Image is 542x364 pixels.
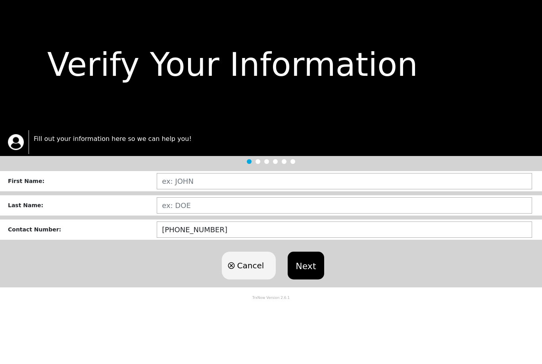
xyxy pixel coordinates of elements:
[237,260,264,272] span: Cancel
[157,173,532,189] input: ex: JOHN
[8,225,157,234] div: Contact Number :
[11,40,531,89] div: Verify Your Information
[157,197,532,214] input: ex: DOE
[8,177,157,185] div: First Name :
[8,201,157,210] div: Last Name :
[34,134,534,144] p: Fill out your information here so we can help you!
[157,221,532,238] input: (123) 456-7890
[222,252,276,279] button: Cancel
[8,134,24,150] img: trx now logo
[288,252,324,279] button: Next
